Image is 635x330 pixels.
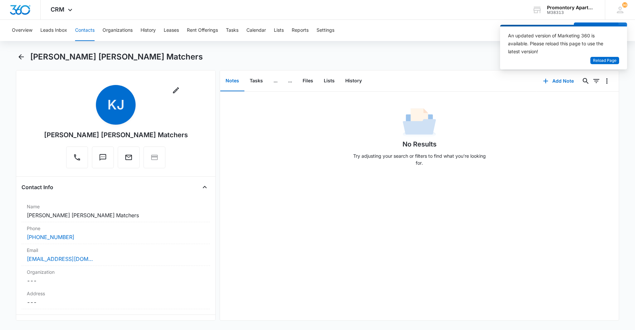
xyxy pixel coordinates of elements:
button: Files [297,71,318,91]
button: Notes [220,71,244,91]
h4: Contact Info [21,183,53,191]
button: Calendar [246,20,266,41]
button: Leases [164,20,179,41]
button: History [340,71,367,91]
div: account id [547,10,595,15]
button: Filters [591,76,602,86]
button: Reload Page [590,57,619,64]
button: Add Contact [574,22,618,38]
button: Tasks [226,20,238,41]
div: Email[EMAIL_ADDRESS][DOMAIN_NAME] [21,244,210,266]
button: Search... [580,76,591,86]
button: ... [283,71,297,91]
button: Reports [292,20,309,41]
button: Lists [318,71,340,91]
dd: [PERSON_NAME] [PERSON_NAME] Matchers [27,211,205,219]
h1: No Results [402,139,437,149]
div: [PERSON_NAME] [PERSON_NAME] Matchers [44,130,188,140]
button: Organizations [103,20,133,41]
dd: --- [27,298,205,306]
p: Try adjusting your search or filters to find what you’re looking for. [350,152,489,166]
a: [PHONE_NUMBER] [27,233,74,241]
button: Leads Inbox [40,20,67,41]
button: Rent Offerings [187,20,218,41]
div: An updated version of Marketing 360 is available. Please reload this page to use the latest version! [508,32,611,56]
button: Text [92,146,114,168]
label: Name [27,203,205,210]
button: Close [199,182,210,192]
div: Name[PERSON_NAME] [PERSON_NAME] Matchers [21,200,210,222]
a: [EMAIL_ADDRESS][DOMAIN_NAME] [27,255,93,263]
span: 30 [622,2,627,8]
button: Contacts [75,20,95,41]
button: Add Note [536,73,580,89]
button: Lists [274,20,284,41]
div: Address--- [21,287,210,309]
label: Phone [27,225,205,232]
span: Reload Page [593,58,616,64]
a: Text [92,157,114,162]
dd: --- [27,277,205,285]
img: No Data [403,106,436,139]
button: Overview [12,20,32,41]
label: Organization [27,268,205,275]
button: Overflow Menu [602,76,612,86]
button: Email [118,146,140,168]
button: Call [66,146,88,168]
div: account name [547,5,595,10]
span: KJ [96,85,136,125]
label: Address [27,290,205,297]
button: History [141,20,156,41]
button: Tasks [244,71,268,91]
button: Back [16,52,26,62]
label: Email [27,247,205,254]
button: ... [268,71,283,91]
h1: [PERSON_NAME] [PERSON_NAME] Matchers [30,52,203,62]
div: notifications count [622,2,627,8]
div: Phone[PHONE_NUMBER] [21,222,210,244]
a: Email [118,157,140,162]
button: Settings [317,20,334,41]
div: Organization--- [21,266,210,287]
a: Call [66,157,88,162]
span: CRM [51,6,64,13]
